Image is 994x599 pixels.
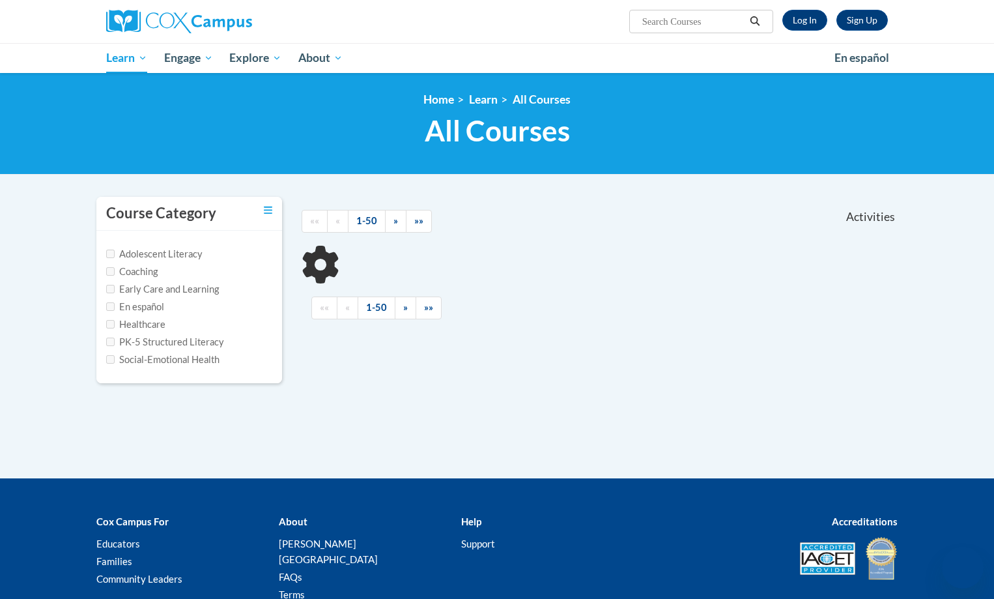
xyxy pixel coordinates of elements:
[106,282,219,297] label: Early Care and Learning
[106,338,115,346] input: Checkbox for Options
[106,335,224,349] label: PK-5 Structured Literacy
[826,44,898,72] a: En español
[834,51,889,65] span: En español
[229,50,281,66] span: Explore
[469,93,498,106] a: Learn
[311,297,337,319] a: Begining
[414,215,423,226] span: »»
[942,547,984,589] iframe: Button to launch messaging window
[106,320,115,329] input: Checkbox for Options
[96,516,169,527] b: Cox Campus For
[425,113,570,148] span: All Courses
[106,302,115,311] input: Checkbox for Options
[106,317,165,332] label: Healthcare
[106,353,220,367] label: Social-Emotional Health
[310,215,319,226] span: ««
[403,302,408,313] span: »
[96,538,140,549] a: Educators
[800,542,855,575] img: Accredited IACET® Provider
[358,297,395,319] a: 1-50
[106,267,115,276] input: Checkbox for Options
[395,297,416,319] a: Next
[96,555,132,567] a: Families
[385,210,406,233] a: Next
[87,43,907,73] div: Main menu
[461,538,495,549] a: Support
[424,302,433,313] span: »»
[865,536,898,581] img: IDA® Accredited
[461,516,481,527] b: Help
[164,50,213,66] span: Engage
[106,265,158,279] label: Coaching
[513,93,571,106] a: All Courses
[106,355,115,364] input: Checkbox for Options
[98,43,156,73] a: Learn
[348,210,386,233] a: 1-50
[106,250,115,258] input: Checkbox for Options
[156,43,221,73] a: Engage
[641,14,745,29] input: Search Courses
[106,10,354,33] a: Cox Campus
[106,285,115,293] input: Checkbox for Options
[836,10,888,31] a: Register
[337,297,358,319] a: Previous
[279,516,307,527] b: About
[221,43,290,73] a: Explore
[846,210,895,224] span: Activities
[416,297,442,319] a: End
[264,203,272,218] a: Toggle collapse
[782,10,827,31] a: Log In
[393,215,398,226] span: »
[745,14,765,29] button: Search
[423,93,454,106] a: Home
[832,516,898,527] b: Accreditations
[106,247,203,261] label: Adolescent Literacy
[106,300,164,314] label: En español
[335,215,340,226] span: «
[96,573,182,585] a: Community Leaders
[106,10,252,33] img: Cox Campus
[279,538,378,565] a: [PERSON_NAME][GEOGRAPHIC_DATA]
[106,203,216,224] h3: Course Category
[106,50,147,66] span: Learn
[345,302,350,313] span: «
[279,571,302,583] a: FAQs
[327,210,348,233] a: Previous
[406,210,432,233] a: End
[302,210,328,233] a: Begining
[290,43,351,73] a: About
[320,302,329,313] span: ««
[298,50,343,66] span: About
